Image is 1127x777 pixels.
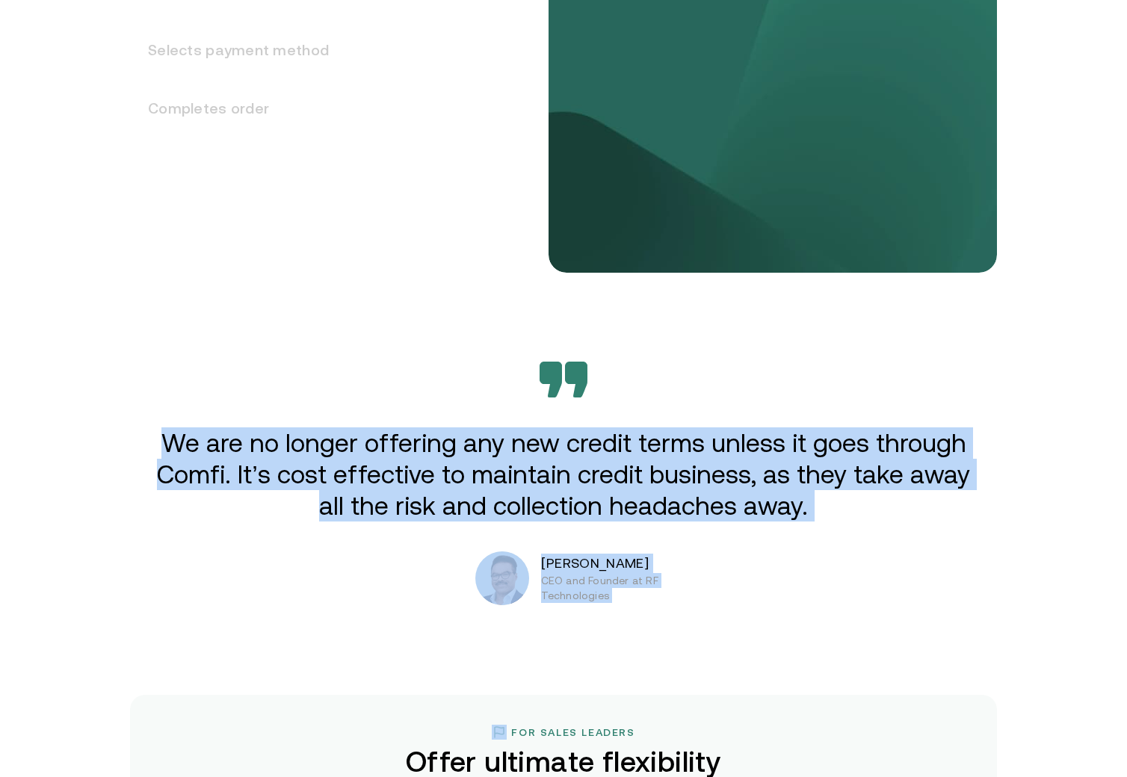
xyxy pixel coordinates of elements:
img: Bevarabia [540,362,587,397]
h3: Completes order [130,79,367,137]
img: flag [492,725,507,740]
p: CEO and Founder at RF Technologies [541,573,692,603]
h3: Selects payment method [130,21,367,79]
p: We are no longer offering any new credit terms unless it goes through Comfi. It’s cost effective ... [152,427,975,521]
h3: For Sales Leaders [511,726,634,738]
p: [PERSON_NAME] [541,554,730,573]
img: Photoroom [475,551,529,605]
